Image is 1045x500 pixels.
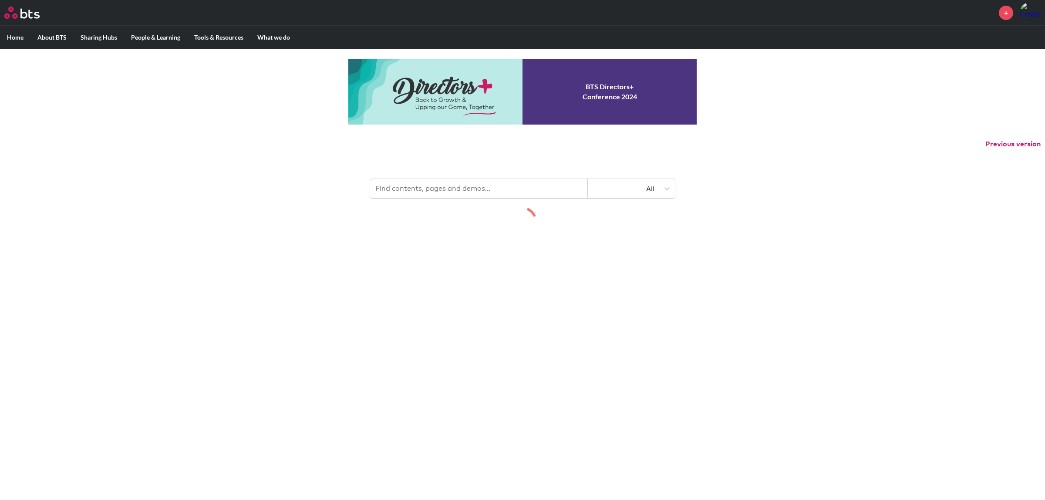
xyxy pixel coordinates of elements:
[370,179,588,198] input: Find contents, pages and demos...
[985,139,1041,149] button: Previous version
[592,184,654,193] div: All
[4,7,56,19] a: Go home
[74,26,124,49] label: Sharing Hubs
[1020,2,1041,23] img: Cristian Rossato
[1020,2,1041,23] a: Profile
[124,26,187,49] label: People & Learning
[4,7,40,19] img: BTS Logo
[348,59,697,125] a: Conference 2024
[250,26,297,49] label: What we do
[30,26,74,49] label: About BTS
[999,6,1013,20] a: +
[187,26,250,49] label: Tools & Resources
